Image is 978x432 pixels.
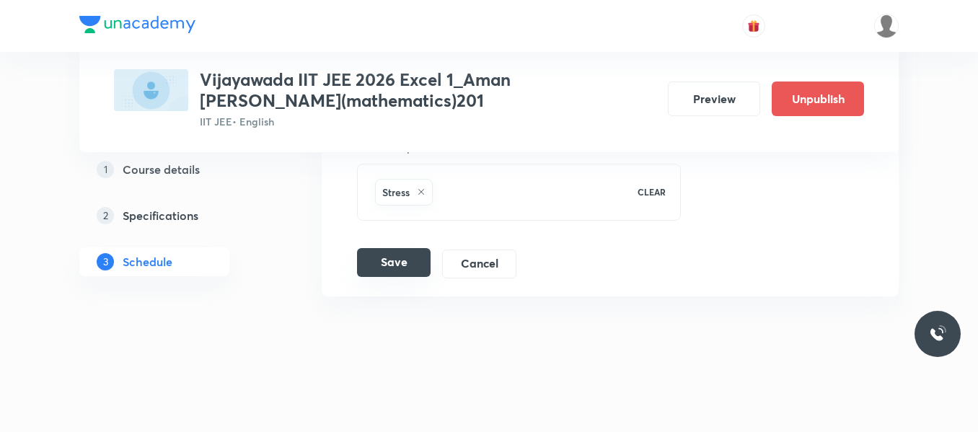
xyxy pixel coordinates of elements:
[772,81,864,116] button: Unpublish
[382,185,410,200] h6: Stress
[123,207,198,224] h5: Specifications
[357,248,431,277] button: Save
[123,161,200,178] h5: Course details
[668,81,760,116] button: Preview
[442,250,516,278] button: Cancel
[874,14,899,38] img: Srikanth
[742,14,765,38] button: avatar
[97,207,114,224] p: 2
[79,155,276,184] a: 1Course details
[200,114,656,129] p: IIT JEE • English
[79,201,276,230] a: 2Specifications
[929,325,946,343] img: ttu
[638,185,666,198] p: CLEAR
[79,16,195,33] img: Company Logo
[97,161,114,178] p: 1
[200,69,656,111] h3: Vijayawada IIT JEE 2026 Excel 1_Aman [PERSON_NAME](mathematics)201
[747,19,760,32] img: avatar
[114,69,188,111] img: CF74AF44-1A1A-48D4-ADBE-367F5F888AD8_plus.png
[97,253,114,270] p: 3
[123,253,172,270] h5: Schedule
[79,16,195,37] a: Company Logo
